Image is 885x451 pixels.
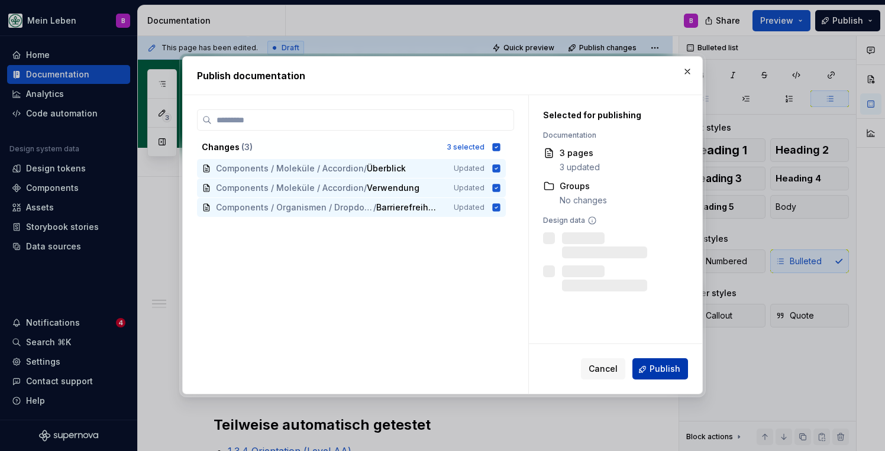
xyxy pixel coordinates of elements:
[454,203,485,212] span: Updated
[376,202,438,213] span: Barrierefreiheit
[202,141,440,153] div: Changes
[216,202,373,213] span: Components / Organismen / Dropdown
[216,182,364,194] span: Components / Moleküle / Accordion
[241,142,253,152] span: ( 3 )
[454,164,485,173] span: Updated
[589,364,618,375] span: Cancel
[632,359,688,380] button: Publish
[560,161,600,173] div: 3 updated
[216,163,364,174] span: Components / Moleküle / Accordion
[364,182,367,194] span: /
[197,69,688,83] h2: Publish documentation
[650,364,680,375] span: Publish
[560,194,607,206] div: No changes
[367,163,406,174] span: Überblick
[560,180,607,192] div: Groups
[581,359,625,380] button: Cancel
[543,109,682,121] div: Selected for publishing
[447,142,485,152] div: 3 selected
[543,131,682,140] div: Documentation
[454,183,485,193] span: Updated
[373,202,376,213] span: /
[560,147,600,159] div: 3 pages
[364,163,367,174] span: /
[367,182,419,194] span: Verwendung
[543,216,682,225] div: Design data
